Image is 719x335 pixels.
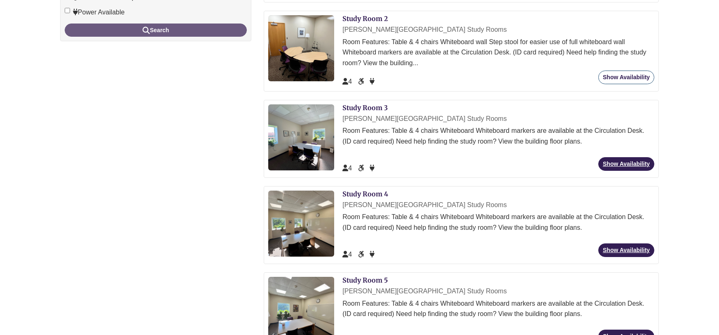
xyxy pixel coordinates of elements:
span: Power Available [370,251,375,258]
a: Study Room 3 [342,104,388,112]
div: Room Features: Table & 4 chairs Whiteboard Whiteboard markers are available at the Circulation De... [342,212,654,233]
div: [PERSON_NAME][GEOGRAPHIC_DATA] Study Rooms [342,286,654,297]
span: Power Available [370,78,375,85]
span: The capacity of this space [342,251,352,258]
button: Search [65,24,247,37]
a: Show Availability [598,243,654,257]
span: Accessible Seat/Space [358,78,365,85]
label: Power Available [65,7,125,18]
span: Accessible Seat/Space [358,165,365,172]
img: Study Room 3 [268,104,334,170]
div: Room Features: Table & 4 chairs Whiteboard wall Step stool for easier use of full whiteboard wall... [342,37,654,68]
a: Show Availability [598,157,654,171]
a: Study Room 4 [342,190,388,198]
div: [PERSON_NAME][GEOGRAPHIC_DATA] Study Rooms [342,24,654,35]
span: Power Available [370,165,375,172]
div: [PERSON_NAME][GEOGRAPHIC_DATA] Study Rooms [342,113,654,124]
a: Study Room 2 [342,14,388,23]
input: Power Available [65,8,70,13]
a: Study Room 5 [342,276,388,284]
div: Room Features: Table & 4 chairs Whiteboard Whiteboard markers are available at the Circulation De... [342,298,654,319]
div: Room Features: Table & 4 chairs Whiteboard Whiteboard markers are available at the Circulation De... [342,125,654,146]
span: The capacity of this space [342,165,352,172]
a: Show Availability [598,71,654,84]
img: Study Room 2 [268,15,334,81]
div: [PERSON_NAME][GEOGRAPHIC_DATA] Study Rooms [342,200,654,210]
span: The capacity of this space [342,78,352,85]
span: Accessible Seat/Space [358,251,365,258]
img: Study Room 4 [268,191,334,257]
